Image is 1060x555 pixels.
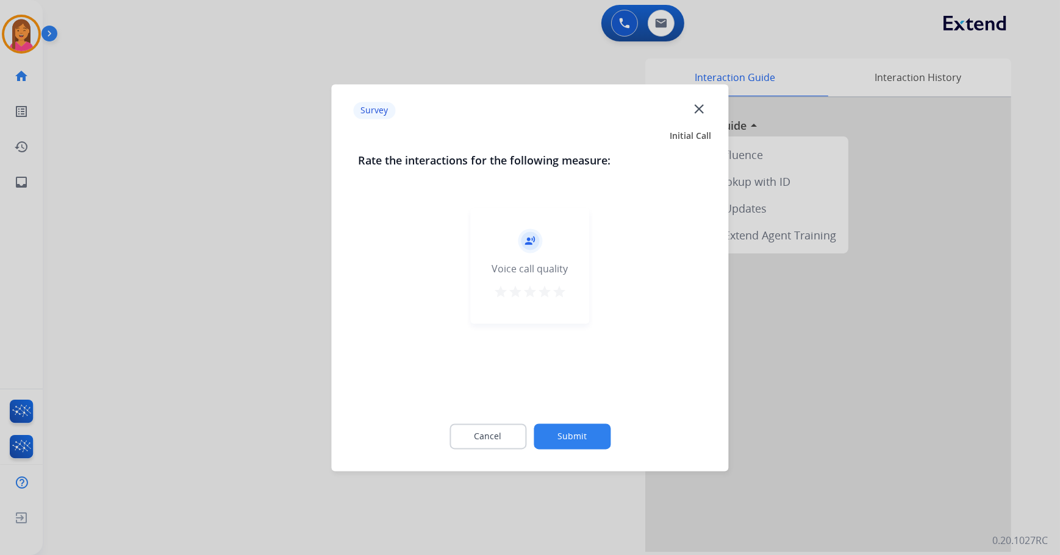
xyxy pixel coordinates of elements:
mat-icon: star [537,285,552,299]
div: Voice call quality [492,261,568,276]
button: Cancel [449,423,526,449]
p: 0.20.1027RC [992,533,1048,548]
h3: Rate the interactions for the following measure: [359,152,702,169]
mat-icon: star [493,285,508,299]
mat-icon: star [508,285,523,299]
mat-icon: star [523,285,537,299]
span: Initial Call [670,130,712,142]
mat-icon: star [552,285,567,299]
button: Submit [534,423,611,449]
mat-icon: record_voice_over [525,235,535,246]
mat-icon: close [691,101,707,116]
p: Survey [354,102,396,119]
